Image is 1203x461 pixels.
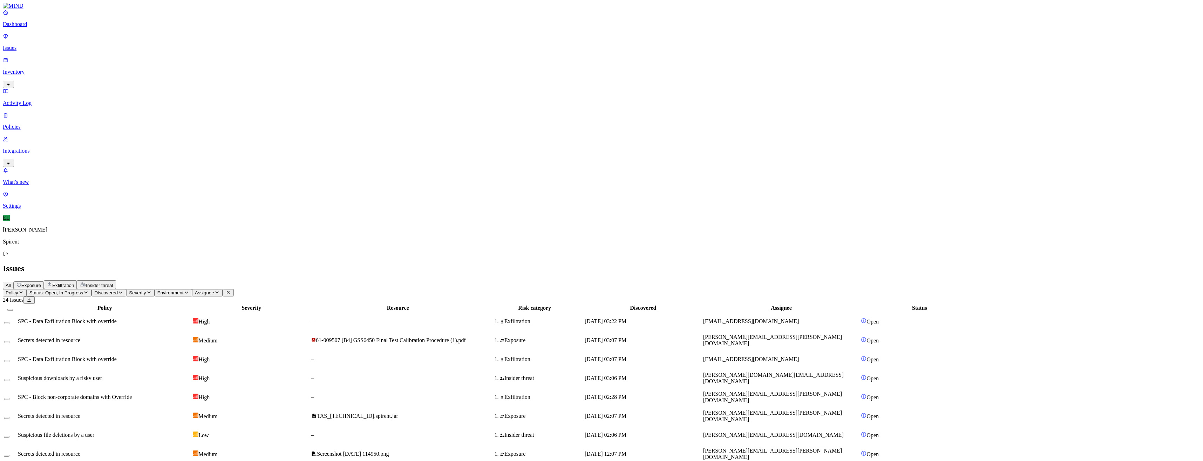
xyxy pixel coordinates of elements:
span: Secrets detected in resource [18,337,80,343]
span: EL [3,215,10,221]
img: severity-high [193,375,198,380]
p: [PERSON_NAME] [3,227,1200,233]
span: Secrets detected in resource [18,451,80,457]
span: [DATE] 03:07 PM [585,356,626,362]
p: Inventory [3,69,1200,75]
img: severity-high [193,318,198,323]
span: SPC - Data Exfiltration Block with override [18,318,117,324]
div: Policy [18,305,191,311]
span: Exfiltration [52,283,74,288]
img: severity-high [193,356,198,361]
img: status-open [861,337,866,342]
span: – [311,394,314,400]
p: What's new [3,179,1200,185]
span: Open [866,375,879,381]
img: status-open [861,450,866,456]
img: adobe-pdf [311,338,316,342]
img: status-open [861,356,866,361]
button: Select row [4,417,9,419]
div: Severity [193,305,310,311]
img: MIND [3,3,23,9]
span: Open [866,356,879,362]
span: [PERSON_NAME][EMAIL_ADDRESS][PERSON_NAME][DOMAIN_NAME] [703,391,842,403]
span: Medium [198,338,217,343]
span: High [198,375,210,381]
span: [DATE] 02:06 PM [585,432,626,438]
span: SPC - Block non-corporate domains with Override [18,394,132,400]
span: High [198,394,210,400]
p: Settings [3,203,1200,209]
button: Select row [4,322,9,324]
span: – [311,432,314,438]
a: Integrations [3,136,1200,166]
span: Environment [157,290,184,295]
img: status-open [861,318,866,323]
span: Suspicious downloads by a risky user [18,375,102,381]
a: Activity Log [3,88,1200,106]
span: Screenshot [DATE] 114950.png [317,451,389,457]
a: What's new [3,167,1200,185]
span: [DATE] 02:07 PM [585,413,626,419]
span: – [311,318,314,324]
span: [EMAIL_ADDRESS][DOMAIN_NAME] [703,356,799,362]
span: Status: Open, In Progress [29,290,83,295]
div: Risk category [486,305,583,311]
span: [DATE] 12:07 PM [585,451,626,457]
div: Exfiltration [500,356,583,362]
span: [EMAIL_ADDRESS][DOMAIN_NAME] [703,318,799,324]
img: severity-medium [193,450,198,456]
div: Exfiltration [500,394,583,400]
div: Insider threat [500,375,583,381]
span: Open [866,432,879,438]
div: Status [861,305,978,311]
button: Select row [4,341,9,343]
span: [PERSON_NAME][EMAIL_ADDRESS][PERSON_NAME][DOMAIN_NAME] [703,334,842,346]
span: 24 Issues [3,297,23,303]
button: Select row [4,436,9,438]
span: Open [866,319,879,325]
span: Exposure [21,283,41,288]
span: High [198,356,210,362]
span: Medium [198,451,217,457]
button: Select all [7,309,13,311]
span: Open [866,394,879,400]
div: Insider threat [500,432,583,438]
p: Activity Log [3,100,1200,106]
span: Discovered [94,290,118,295]
span: Low [198,432,209,438]
p: Spirent [3,239,1200,245]
span: [DATE] 02:28 PM [585,394,626,400]
span: [PERSON_NAME][DOMAIN_NAME][EMAIL_ADDRESS][DOMAIN_NAME] [703,372,844,384]
a: Inventory [3,57,1200,87]
div: Exposure [500,337,583,343]
img: severity-medium [193,337,198,342]
p: Policies [3,124,1200,130]
img: severity-low [193,432,198,437]
span: Medium [198,413,217,419]
img: status-open [861,432,866,437]
div: Resource [311,305,484,311]
a: MIND [3,3,1200,9]
span: – [311,375,314,381]
div: Exposure [500,451,583,457]
a: Policies [3,112,1200,130]
span: Open [866,338,879,343]
img: status-open [861,413,866,418]
span: [DATE] 03:22 PM [585,318,626,324]
p: Dashboard [3,21,1200,27]
span: [PERSON_NAME][EMAIL_ADDRESS][PERSON_NAME][DOMAIN_NAME] [703,410,842,422]
span: Severity [129,290,146,295]
a: Settings [3,191,1200,209]
span: Assignee [195,290,214,295]
span: – [311,356,314,362]
span: High [198,319,210,325]
span: Open [866,451,879,457]
button: Select row [4,455,9,457]
img: severity-medium [193,413,198,418]
a: Issues [3,33,1200,51]
div: Assignee [703,305,860,311]
p: Integrations [3,148,1200,154]
span: [PERSON_NAME][EMAIL_ADDRESS][PERSON_NAME][DOMAIN_NAME] [703,448,842,460]
span: TAS_[TECHNICAL_ID].spirent.jar [317,413,398,419]
span: Insider threat [86,283,113,288]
